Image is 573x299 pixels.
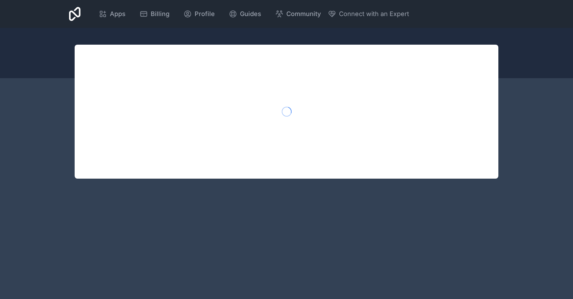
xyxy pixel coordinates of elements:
span: Community [286,9,321,19]
span: Connect with an Expert [339,9,409,19]
span: Apps [110,9,126,19]
a: Billing [134,6,175,22]
a: Community [270,6,326,22]
span: Billing [151,9,169,19]
a: Apps [93,6,131,22]
a: Profile [178,6,220,22]
a: Guides [223,6,267,22]
button: Connect with an Expert [328,9,409,19]
span: Guides [240,9,261,19]
span: Profile [195,9,215,19]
